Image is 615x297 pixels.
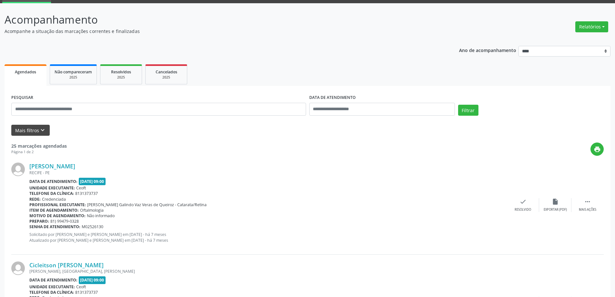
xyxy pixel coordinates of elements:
[579,207,596,212] div: Mais ações
[156,69,177,75] span: Cancelados
[11,261,25,275] img: img
[75,191,98,196] span: 8131373737
[594,146,601,153] i: print
[82,224,103,229] span: M02526130
[79,276,106,284] span: [DATE] 09:00
[55,75,92,80] div: 2025
[29,185,75,191] b: Unidade executante:
[80,207,104,213] span: Oftalmologia
[29,224,80,229] b: Senha de atendimento:
[87,202,207,207] span: [PERSON_NAME] Galindo Vaz Veras de Queiroz - Catarata/Retina
[519,198,527,205] i: check
[29,196,41,202] b: Rede:
[29,261,104,269] a: Cicleitson [PERSON_NAME]
[458,105,478,116] button: Filtrar
[11,163,25,176] img: img
[29,213,86,218] b: Motivo de agendamento:
[39,127,46,134] i: keyboard_arrow_down
[29,191,74,196] b: Telefone da clínica:
[75,290,98,295] span: 8131373737
[5,28,429,35] p: Acompanhe a situação das marcações correntes e finalizadas
[29,290,74,295] b: Telefone da clínica:
[590,143,604,156] button: print
[11,93,33,103] label: PESQUISAR
[29,269,507,274] div: [PERSON_NAME], [GEOGRAPHIC_DATA], [PERSON_NAME]
[87,213,115,218] span: Não informado
[29,218,49,224] b: Preparo:
[111,69,131,75] span: Resolvidos
[29,170,507,175] div: RECIFE - PE
[575,21,608,32] button: Relatórios
[55,69,92,75] span: Não compareceram
[50,218,79,224] span: 81) 99479-0328
[29,179,77,184] b: Data de atendimento:
[29,277,77,283] b: Data de atendimento:
[29,284,75,290] b: Unidade executante:
[552,198,559,205] i: insert_drive_file
[11,125,50,136] button: Mais filtroskeyboard_arrow_down
[29,207,79,213] b: Item de agendamento:
[150,75,182,80] div: 2025
[11,143,67,149] strong: 25 marcações agendadas
[5,12,429,28] p: Acompanhamento
[544,207,567,212] div: Exportar (PDF)
[459,46,516,54] p: Ano de acompanhamento
[105,75,137,80] div: 2025
[29,163,75,170] a: [PERSON_NAME]
[309,93,356,103] label: DATA DE ATENDIMENTO
[76,284,86,290] span: Ceoft
[15,69,36,75] span: Agendados
[584,198,591,205] i: 
[515,207,531,212] div: Resolvido
[42,196,66,202] span: Credenciada
[11,149,67,155] div: Página 1 de 2
[29,202,86,207] b: Profissional executante:
[76,185,86,191] span: Ceoft
[29,232,507,243] p: Solicitado por [PERSON_NAME] e [PERSON_NAME] em [DATE] - há 7 meses Atualizado por [PERSON_NAME] ...
[79,178,106,185] span: [DATE] 09:00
